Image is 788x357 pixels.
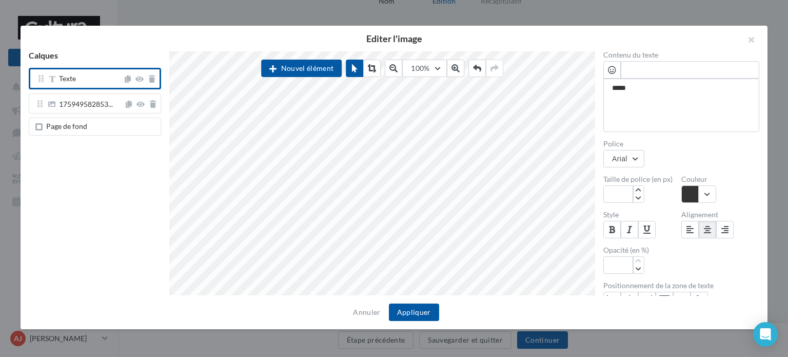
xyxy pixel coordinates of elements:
[349,306,384,318] button: Annuler
[612,155,627,163] div: Arial
[46,122,87,130] span: Page de fond
[261,60,342,77] button: Nouvel élément
[681,176,759,183] label: Couleur
[603,247,681,254] label: Opacité (en %)
[59,101,113,110] span: 175949582853...
[681,211,759,218] label: Alignement
[21,51,169,68] div: Calques
[603,282,759,289] label: Positionnement de la zone de texte
[603,176,681,183] label: Taille de police (en px)
[603,51,759,59] label: Contenu du texte
[59,74,76,83] span: Texte
[402,60,446,77] button: 100%
[603,150,644,167] button: Arial
[37,34,751,43] h2: Editer l'image
[389,304,439,321] button: Appliquer
[603,140,759,147] label: Police
[753,322,778,347] div: Open Intercom Messenger
[603,211,681,218] label: Style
